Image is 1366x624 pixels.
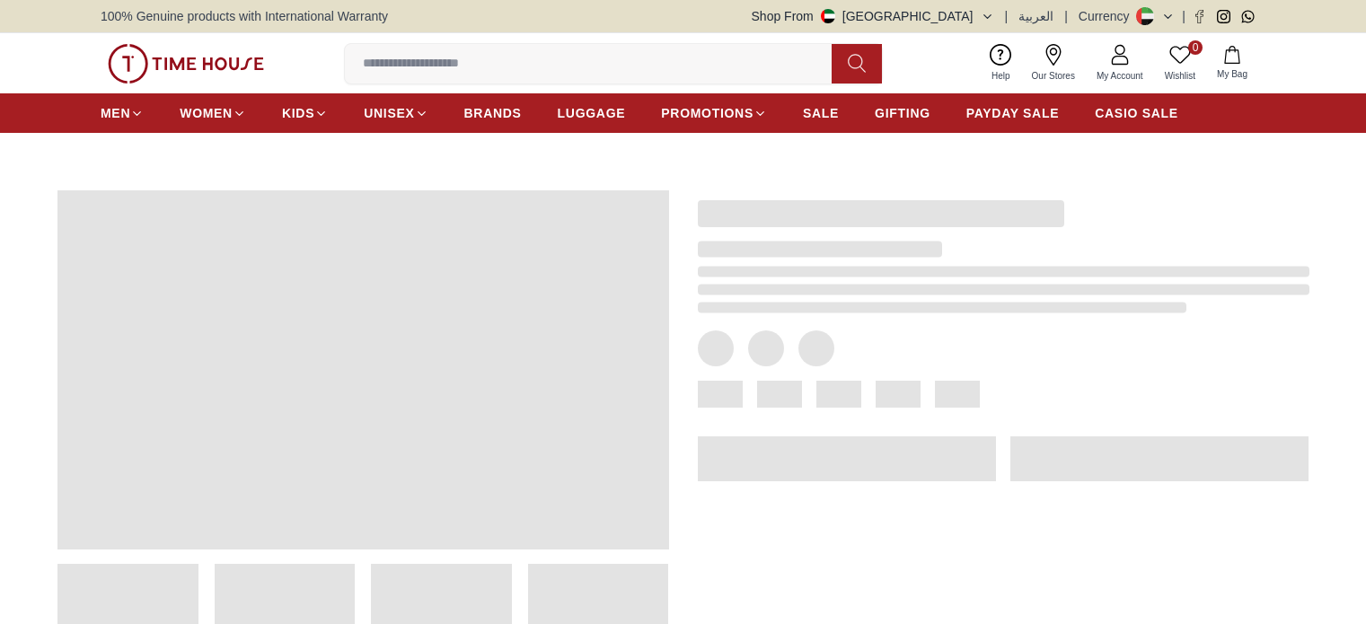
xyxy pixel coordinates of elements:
[364,97,427,129] a: UNISEX
[464,97,522,129] a: BRANDS
[101,104,130,122] span: MEN
[1095,104,1178,122] span: CASIO SALE
[364,104,414,122] span: UNISEX
[1021,40,1086,86] a: Our Stores
[1182,7,1185,25] span: |
[1025,69,1082,83] span: Our Stores
[180,104,233,122] span: WOMEN
[180,97,246,129] a: WOMEN
[803,97,839,129] a: SALE
[1193,10,1206,23] a: Facebook
[981,40,1021,86] a: Help
[108,44,264,83] img: ...
[282,104,314,122] span: KIDS
[558,97,626,129] a: LUGGAGE
[875,97,930,129] a: GIFTING
[1206,42,1258,84] button: My Bag
[1018,7,1053,25] button: العربية
[875,104,930,122] span: GIFTING
[966,97,1059,129] a: PAYDAY SALE
[821,9,835,23] img: United Arab Emirates
[282,97,328,129] a: KIDS
[1158,69,1203,83] span: Wishlist
[1154,40,1206,86] a: 0Wishlist
[1005,7,1009,25] span: |
[101,7,388,25] span: 100% Genuine products with International Warranty
[558,104,626,122] span: LUGGAGE
[803,104,839,122] span: SALE
[1064,7,1068,25] span: |
[1188,40,1203,55] span: 0
[464,104,522,122] span: BRANDS
[661,104,754,122] span: PROMOTIONS
[1210,67,1255,81] span: My Bag
[661,97,767,129] a: PROMOTIONS
[966,104,1059,122] span: PAYDAY SALE
[1217,10,1230,23] a: Instagram
[1241,10,1255,23] a: Whatsapp
[1089,69,1150,83] span: My Account
[984,69,1018,83] span: Help
[1095,97,1178,129] a: CASIO SALE
[1079,7,1137,25] div: Currency
[752,7,994,25] button: Shop From[GEOGRAPHIC_DATA]
[101,97,144,129] a: MEN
